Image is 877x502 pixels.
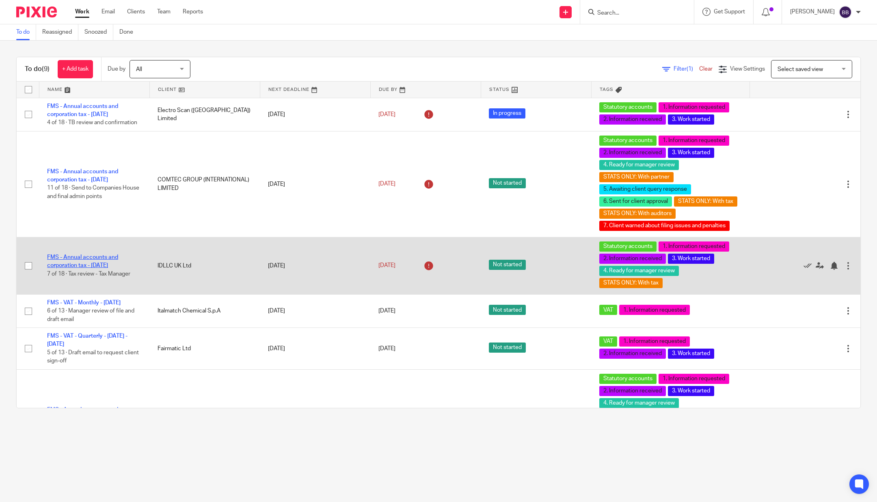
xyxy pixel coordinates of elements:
span: 1. Information requested [659,136,729,146]
span: View Settings [730,66,765,72]
a: FMS - VAT - Monthly - [DATE] [47,300,121,306]
a: Reassigned [42,24,78,40]
span: 6. Sent for client approval [599,196,672,207]
a: FMS - Annual accounts and corporation tax - [DATE] [47,169,118,183]
td: [DATE] [260,98,370,131]
a: FMS - Annual accounts and corporation tax - [DATE] [47,103,118,117]
span: 5. Awaiting client query response [599,184,691,194]
span: Statutory accounts [599,136,657,146]
span: 1. Information requested [619,305,690,315]
p: [PERSON_NAME] [790,8,835,16]
span: 5 of 13 · Draft email to request client sign-off [47,350,139,364]
a: Email [102,8,115,16]
span: STATS ONLY: With tax [599,278,663,288]
a: To do [16,24,36,40]
span: STATS ONLY: With auditors [599,209,676,219]
input: Search [596,10,670,17]
span: 7. Client warned about filing issues and penalties [599,221,730,231]
span: [DATE] [378,112,395,117]
span: [DATE] [378,181,395,187]
span: STATS ONLY: With tax [674,196,737,207]
span: 1. Information requested [659,102,729,112]
td: Electro Scan ([GEOGRAPHIC_DATA]) Limited [149,98,260,131]
span: Not started [489,305,526,315]
span: (9) [42,66,50,72]
td: Italmatch Chemical S.p.A [149,294,260,327]
img: svg%3E [839,6,852,19]
td: Fairmatic Ltd [149,328,260,370]
span: 4. Ready for manager review [599,266,679,276]
span: 4. Ready for manager review [599,160,679,170]
span: Filter [674,66,699,72]
span: (1) [687,66,693,72]
span: 3. Work started [668,254,714,264]
span: [DATE] [378,346,395,351]
p: Due by [108,65,125,73]
span: 2. Information received [599,386,666,396]
span: 2. Information received [599,254,666,264]
span: 3. Work started [668,386,714,396]
span: 2. Information received [599,349,666,359]
td: COMTEC GROUP (INTERNATIONAL) LIMITED [149,131,260,237]
span: 1. Information requested [659,241,729,252]
a: Work [75,8,89,16]
td: [DATE] [260,369,370,475]
a: Reports [183,8,203,16]
span: Tags [600,87,613,92]
a: Clients [127,8,145,16]
span: Statutory accounts [599,102,657,112]
a: FMS - VAT - Quarterly - [DATE] - [DATE] [47,333,127,347]
span: Not started [489,178,526,188]
span: 2. Information received [599,114,666,125]
span: 1. Information requested [659,374,729,384]
span: All [136,67,142,72]
span: In progress [489,108,525,118]
span: 3. Work started [668,349,714,359]
span: STATS ONLY: With partner [599,172,674,182]
span: 11 of 18 · Send to Companies House and final admin points [47,185,139,200]
td: [DATE] [260,328,370,370]
span: Select saved view [778,67,823,72]
td: Arahi Ltd [149,369,260,475]
span: Statutory accounts [599,374,657,384]
span: 4 of 18 · TB review and confirmation [47,120,137,125]
span: [DATE] [378,308,395,314]
span: 1. Information requested [619,336,690,347]
a: Clear [699,66,713,72]
span: Not started [489,260,526,270]
span: 4. Ready for manager review [599,398,679,408]
td: [DATE] [260,131,370,237]
span: 3. Work started [668,114,714,125]
a: FMS - Annual accounts and corporation tax - [DATE] [47,254,118,268]
span: Statutory accounts [599,241,657,252]
a: Done [119,24,139,40]
span: 2. Information received [599,148,666,158]
a: Team [157,8,171,16]
span: [DATE] [378,263,395,269]
span: VAT [599,336,617,347]
h1: To do [25,65,50,73]
a: Mark as done [804,261,816,269]
td: IDLLC UK Ltd [149,237,260,294]
span: 6 of 13 · Manager review of file and draft email [47,308,134,322]
span: VAT [599,305,617,315]
a: Snoozed [84,24,113,40]
span: Get Support [714,9,745,15]
a: FMS - Annual accounts and corporation tax - [DATE] [47,407,118,421]
td: [DATE] [260,237,370,294]
img: Pixie [16,6,57,17]
span: 3. Work started [668,148,714,158]
a: + Add task [58,60,93,78]
td: [DATE] [260,294,370,327]
span: 7 of 18 · Tax review - Tax Manager [47,271,130,277]
span: Not started [489,343,526,353]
